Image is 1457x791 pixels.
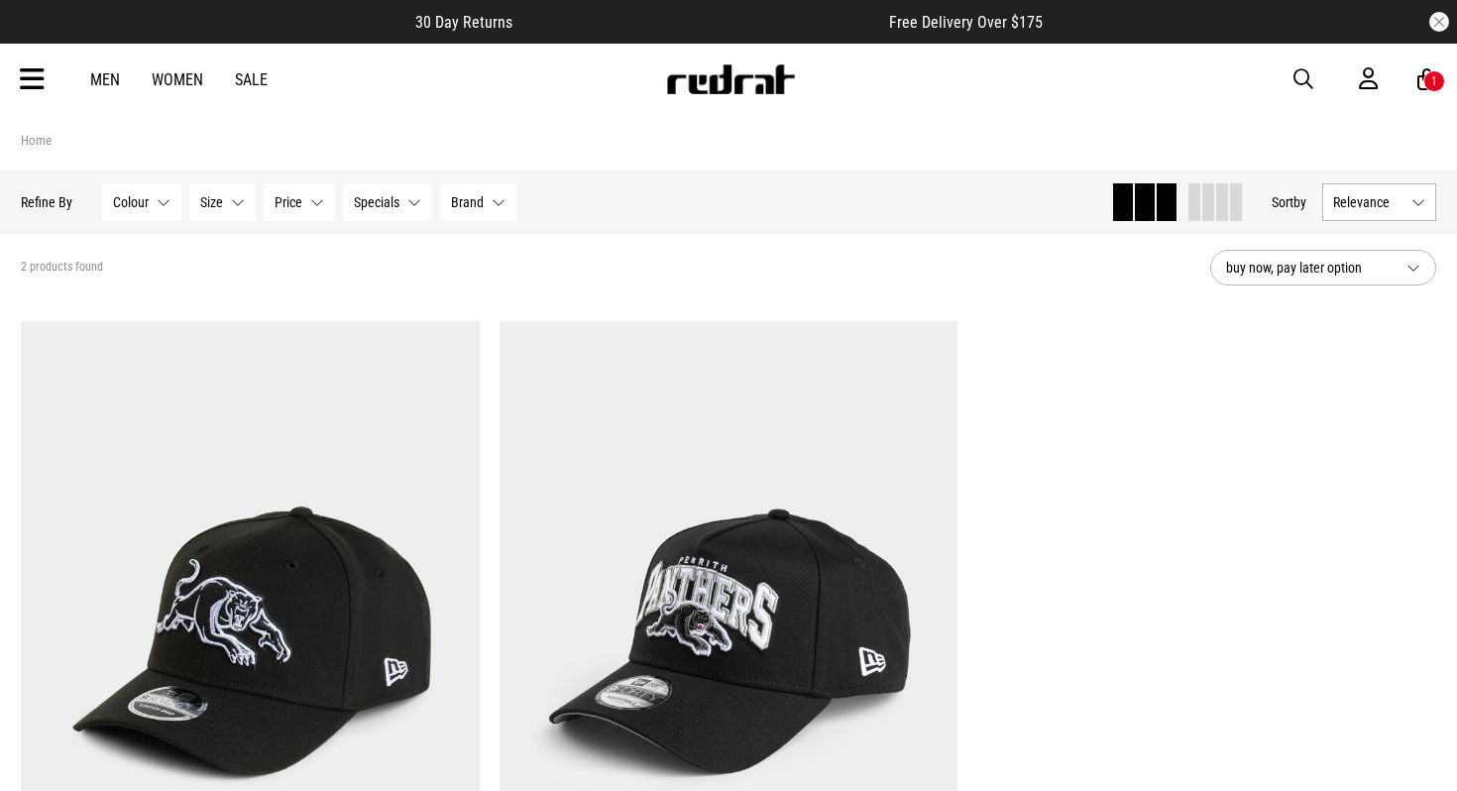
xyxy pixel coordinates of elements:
[415,13,512,32] span: 30 Day Returns
[21,194,72,210] p: Refine By
[1333,194,1403,210] span: Relevance
[113,194,149,210] span: Colour
[235,70,268,89] a: Sale
[200,194,223,210] span: Size
[1226,256,1391,280] span: buy now, pay later option
[889,13,1043,32] span: Free Delivery Over $175
[440,183,516,221] button: Brand
[1417,69,1436,90] a: 1
[1322,183,1436,221] button: Relevance
[21,260,103,276] span: 2 products found
[189,183,256,221] button: Size
[264,183,335,221] button: Price
[90,70,120,89] a: Men
[1210,250,1436,285] button: buy now, pay later option
[1431,74,1437,88] div: 1
[343,183,432,221] button: Specials
[1293,194,1306,210] span: by
[451,194,484,210] span: Brand
[1272,190,1306,214] button: Sortby
[102,183,181,221] button: Colour
[665,64,796,94] img: Redrat logo
[354,194,399,210] span: Specials
[552,12,849,32] iframe: Customer reviews powered by Trustpilot
[21,133,52,148] a: Home
[152,70,203,89] a: Women
[275,194,302,210] span: Price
